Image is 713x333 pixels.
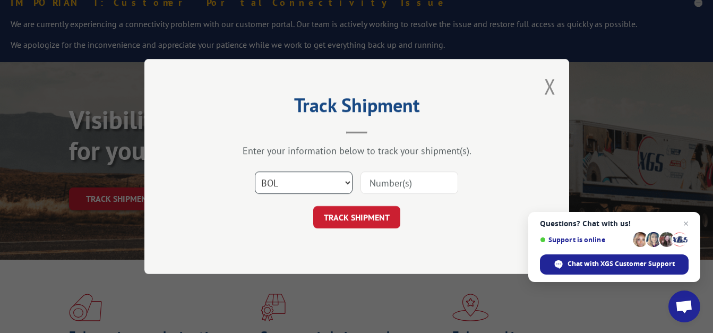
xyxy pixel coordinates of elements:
[680,217,692,230] span: Close chat
[568,259,675,269] span: Chat with XGS Customer Support
[197,144,516,157] div: Enter your information below to track your shipment(s).
[197,98,516,118] h2: Track Shipment
[540,254,689,275] div: Chat with XGS Customer Support
[360,172,458,194] input: Number(s)
[544,72,556,100] button: Close modal
[668,291,700,322] div: Open chat
[540,219,689,228] span: Questions? Chat with us!
[540,236,629,244] span: Support is online
[313,206,400,228] button: TRACK SHIPMENT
